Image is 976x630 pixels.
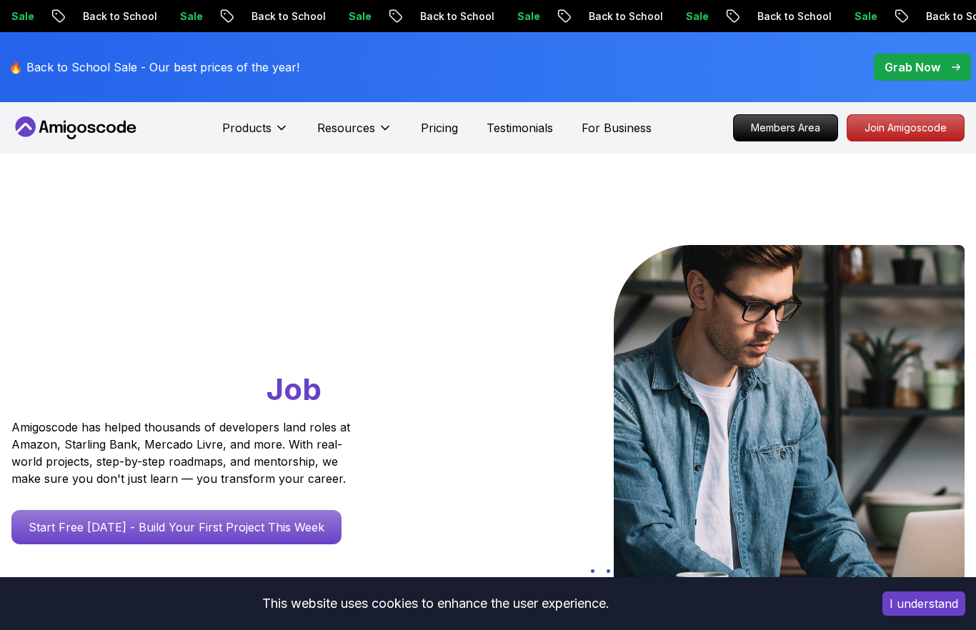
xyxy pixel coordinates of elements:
div: This website uses cookies to enhance the user experience. [11,588,861,619]
h1: Go From Learning to Hired: Master Java, Spring Boot & Cloud Skills That Get You the [11,245,395,410]
p: Sale [838,9,884,24]
p: Products [222,119,272,136]
a: For Business [582,119,652,136]
p: Resources [317,119,375,136]
span: Job [267,371,322,407]
p: Amigoscode has helped thousands of developers land roles at Amazon, Starling Bank, Mercado Livre,... [11,419,354,487]
p: Back to School [404,9,501,24]
a: Start Free [DATE] - Build Your First Project This Week [11,510,342,544]
button: Accept cookies [882,591,965,616]
a: Testimonials [487,119,553,136]
a: Members Area [733,114,838,141]
a: Pricing [421,119,458,136]
p: 🔥 Back to School Sale - Our best prices of the year! [9,59,299,76]
img: hero [614,245,965,613]
p: Sale [332,9,378,24]
p: Back to School [235,9,332,24]
p: Sale [501,9,547,24]
p: Back to School [572,9,669,24]
p: Members Area [734,115,837,141]
button: Resources [317,119,392,148]
button: Products [222,119,289,148]
p: Sale [164,9,209,24]
p: Sale [669,9,715,24]
p: Join Amigoscode [847,115,964,141]
p: Back to School [741,9,838,24]
p: Grab Now [885,59,940,76]
a: Join Amigoscode [847,114,965,141]
p: Back to School [66,9,164,24]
